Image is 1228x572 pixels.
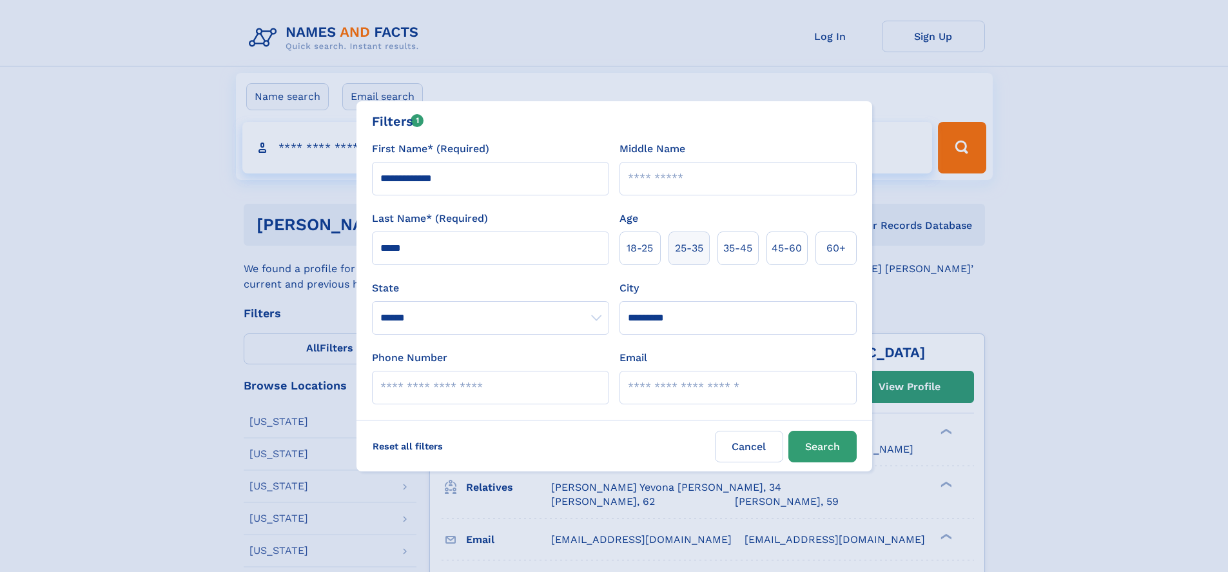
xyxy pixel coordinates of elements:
[627,241,653,256] span: 18‑25
[826,241,846,256] span: 60+
[619,211,638,226] label: Age
[723,241,752,256] span: 35‑45
[619,141,685,157] label: Middle Name
[772,241,802,256] span: 45‑60
[675,241,703,256] span: 25‑35
[619,281,639,296] label: City
[372,350,447,366] label: Phone Number
[619,350,647,366] label: Email
[372,141,489,157] label: First Name* (Required)
[372,112,424,131] div: Filters
[788,431,857,462] button: Search
[715,431,783,462] label: Cancel
[364,431,451,462] label: Reset all filters
[372,281,609,296] label: State
[372,211,488,226] label: Last Name* (Required)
